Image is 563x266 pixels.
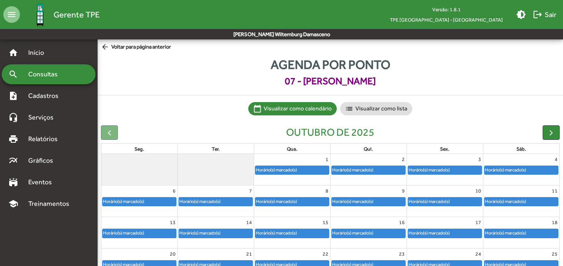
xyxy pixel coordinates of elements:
td: 8 de outubro de 2025 [254,185,330,217]
a: 24 de outubro de 2025 [474,249,483,259]
mat-icon: logout [533,10,543,20]
span: Início [23,48,56,58]
a: 8 de outubro de 2025 [324,185,330,196]
mat-icon: calendar_today [253,105,262,113]
div: Horário(s) marcado(s) [255,198,297,205]
span: Eventos [23,177,63,187]
a: 14 de outubro de 2025 [245,217,254,228]
td: 17 de outubro de 2025 [406,217,483,249]
span: Gráficos [23,156,64,166]
span: Serviços [23,112,65,122]
td: 13 de outubro de 2025 [101,217,178,249]
span: Sair [533,7,556,22]
a: 21 de outubro de 2025 [245,249,254,259]
a: 10 de outubro de 2025 [474,185,483,196]
div: Horário(s) marcado(s) [103,198,144,205]
a: quinta-feira [362,144,375,154]
div: Horário(s) marcado(s) [485,166,526,174]
a: quarta-feira [285,144,299,154]
td: 1 de outubro de 2025 [254,154,330,185]
a: 17 de outubro de 2025 [474,217,483,228]
td: 18 de outubro de 2025 [483,217,559,249]
td: 2 de outubro de 2025 [330,154,406,185]
a: 20 de outubro de 2025 [168,249,177,259]
mat-chip: Visualizar como lista [340,102,412,115]
td: 15 de outubro de 2025 [254,217,330,249]
mat-icon: headset_mic [8,112,18,122]
div: Horário(s) marcado(s) [408,198,450,205]
a: 3 de outubro de 2025 [477,154,483,165]
mat-icon: multiline_chart [8,156,18,166]
span: Gerente TPE [54,8,100,21]
mat-icon: search [8,69,18,79]
a: terça-feira [210,144,221,154]
a: 16 de outubro de 2025 [397,217,406,228]
mat-icon: list [345,105,353,113]
mat-icon: menu [3,6,20,23]
div: Versão: 1.8.1 [383,4,509,15]
mat-icon: note_add [8,91,18,101]
a: 25 de outubro de 2025 [550,249,559,259]
a: 1 de outubro de 2025 [324,154,330,165]
a: 4 de outubro de 2025 [553,154,559,165]
td: 14 de outubro de 2025 [178,217,254,249]
span: Treinamentos [23,199,79,209]
div: Horário(s) marcado(s) [179,229,221,237]
img: Logo [27,1,54,28]
a: 23 de outubro de 2025 [397,249,406,259]
mat-icon: print [8,134,18,144]
mat-icon: arrow_back [101,43,111,52]
div: Horário(s) marcado(s) [485,229,526,237]
a: Gerente TPE [20,1,100,28]
td: 7 de outubro de 2025 [178,185,254,217]
div: Horário(s) marcado(s) [255,166,297,174]
button: Sair [529,7,560,22]
a: 18 de outubro de 2025 [550,217,559,228]
td: 11 de outubro de 2025 [483,185,559,217]
span: TPE [GEOGRAPHIC_DATA] - [GEOGRAPHIC_DATA] [383,15,509,25]
a: 22 de outubro de 2025 [321,249,330,259]
mat-icon: brightness_medium [516,10,526,20]
h2: outubro de 2025 [286,126,375,139]
div: Horário(s) marcado(s) [408,166,450,174]
span: Consultas [23,69,69,79]
div: Horário(s) marcado(s) [255,229,297,237]
a: 7 de outubro de 2025 [247,185,254,196]
span: Voltar para página anterior [101,43,171,52]
mat-icon: stadium [8,177,18,187]
span: Cadastros [23,91,69,101]
mat-icon: school [8,199,18,209]
span: Relatórios [23,134,69,144]
div: Horário(s) marcado(s) [179,198,221,205]
span: 07 - [PERSON_NAME] [98,74,563,88]
div: Horário(s) marcado(s) [332,166,374,174]
a: segunda-feira [133,144,146,154]
a: 15 de outubro de 2025 [321,217,330,228]
span: Agenda por ponto [98,55,563,74]
td: 6 de outubro de 2025 [101,185,178,217]
a: 6 de outubro de 2025 [171,185,177,196]
mat-icon: home [8,48,18,58]
td: 10 de outubro de 2025 [406,185,483,217]
a: sábado [515,144,528,154]
mat-chip: Visualizar como calendário [248,102,337,115]
a: 9 de outubro de 2025 [400,185,406,196]
a: sexta-feira [438,144,451,154]
td: 16 de outubro de 2025 [330,217,406,249]
div: Horário(s) marcado(s) [332,198,374,205]
div: Horário(s) marcado(s) [408,229,450,237]
a: 11 de outubro de 2025 [550,185,559,196]
a: 13 de outubro de 2025 [168,217,177,228]
div: Horário(s) marcado(s) [332,229,374,237]
td: 9 de outubro de 2025 [330,185,406,217]
div: Horário(s) marcado(s) [103,229,144,237]
a: 2 de outubro de 2025 [400,154,406,165]
div: Horário(s) marcado(s) [485,198,526,205]
td: 3 de outubro de 2025 [406,154,483,185]
td: 4 de outubro de 2025 [483,154,559,185]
